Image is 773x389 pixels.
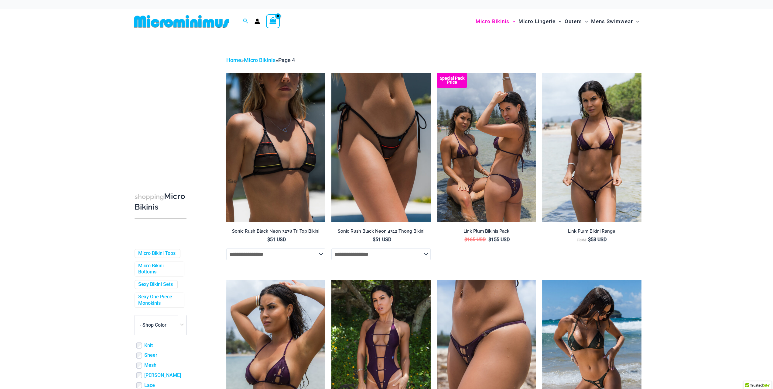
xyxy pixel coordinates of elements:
[144,382,155,389] a: Lace
[226,228,326,236] a: Sonic Rush Black Neon 3278 Tri Top Bikini
[135,51,189,172] iframe: TrustedSite Certified
[135,315,186,335] span: - Shop Color
[517,12,563,31] a: Micro LingerieMenu ToggleMenu Toggle
[135,191,186,212] h3: Micro Bikinis
[266,14,280,28] a: View Shopping Cart, empty
[132,15,231,28] img: MM SHOP LOGO FLAT
[144,362,156,369] a: Mesh
[556,14,562,29] span: Menu Toggle
[226,57,295,63] span: » »
[476,14,509,29] span: Micro Bikinis
[509,14,515,29] span: Menu Toggle
[144,352,157,359] a: Sheer
[267,237,270,242] span: $
[473,11,642,32] nav: Site Navigation
[226,73,326,222] a: Sonic Rush Black Neon 3278 Tri Top 01Sonic Rush Black Neon 3278 Tri Top 4312 Thong Bikini 08Sonic...
[135,193,164,200] span: shopping
[588,237,607,242] bdi: 53 USD
[226,73,326,222] img: Sonic Rush Black Neon 3278 Tri Top 01
[591,14,633,29] span: Mens Swimwear
[464,237,486,242] bdi: 165 USD
[582,14,588,29] span: Menu Toggle
[140,322,166,328] span: - Shop Color
[542,228,641,234] h2: Link Plum Bikini Range
[590,12,641,31] a: Mens SwimwearMenu ToggleMenu Toggle
[331,73,431,222] a: Sonic Rush Black Neon 4312 Thong Bikini 01Sonic Rush Black Neon 4312 Thong Bikini 02Sonic Rush Bl...
[138,250,176,257] a: Micro Bikini Tops
[331,73,431,222] img: Sonic Rush Black Neon 4312 Thong Bikini 01
[255,19,260,24] a: Account icon link
[144,342,153,349] a: Knit
[226,57,241,63] a: Home
[633,14,639,29] span: Menu Toggle
[563,12,590,31] a: OutersMenu ToggleMenu Toggle
[331,228,431,234] h2: Sonic Rush Black Neon 4312 Thong Bikini
[542,73,641,222] a: Link Plum 3070 Tri Top 4580 Micro 01Link Plum 3070 Tri Top 4580 Micro 05Link Plum 3070 Tri Top 45...
[373,237,375,242] span: $
[542,228,641,236] a: Link Plum Bikini Range
[373,237,391,242] bdi: 51 USD
[488,237,510,242] bdi: 155 USD
[331,228,431,236] a: Sonic Rush Black Neon 4312 Thong Bikini
[243,18,248,25] a: Search icon link
[474,12,517,31] a: Micro BikinisMenu ToggleMenu Toggle
[437,73,536,222] a: Bikini Pack Plum Link Plum 3070 Tri Top 4580 Micro 04Link Plum 3070 Tri Top 4580 Micro 04
[437,73,536,222] img: Bikini Pack Plum
[577,238,587,242] span: From:
[138,294,180,307] a: Sexy One Piece Monokinis
[244,57,275,63] a: Micro Bikinis
[565,14,582,29] span: Outers
[138,281,173,288] a: Sexy Bikini Sets
[518,14,556,29] span: Micro Lingerie
[488,237,491,242] span: $
[464,237,467,242] span: $
[437,76,467,84] b: Special Pack Price
[138,263,180,276] a: Micro Bikini Bottoms
[588,237,591,242] span: $
[226,228,326,234] h2: Sonic Rush Black Neon 3278 Tri Top Bikini
[437,228,536,234] h2: Link Plum Bikinis Pack
[135,315,186,335] span: - Shop Color
[542,73,641,222] img: Link Plum 3070 Tri Top 4580 Micro 01
[267,237,286,242] bdi: 51 USD
[278,57,295,63] span: Page 4
[437,228,536,236] a: Link Plum Bikinis Pack
[144,372,181,379] a: [PERSON_NAME]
